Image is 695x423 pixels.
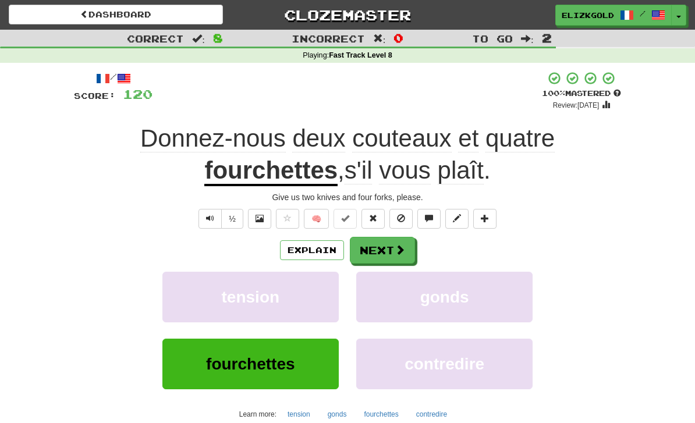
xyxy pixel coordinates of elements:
[356,339,533,389] button: contredire
[361,209,385,229] button: Reset to 0% Mastered (alt+r)
[9,5,223,24] a: Dashboard
[420,288,469,306] span: gonds
[206,355,295,373] span: fourchettes
[473,209,497,229] button: Add to collection (alt+a)
[352,125,451,152] span: couteaux
[280,240,344,260] button: Explain
[140,125,286,152] span: Donnez-nous
[162,272,339,322] button: tension
[240,5,455,25] a: Clozemaster
[350,237,415,264] button: Next
[127,33,184,44] span: Correct
[356,272,533,322] button: gonds
[74,71,153,86] div: /
[485,125,555,152] span: quatre
[304,209,329,229] button: 🧠
[321,406,353,423] button: gonds
[204,157,338,186] u: fourchettes
[379,157,431,184] span: vous
[542,31,552,45] span: 2
[445,209,469,229] button: Edit sentence (alt+d)
[410,406,453,423] button: contredire
[553,101,600,109] small: Review: [DATE]
[198,209,222,229] button: Play sentence audio (ctl+space)
[74,91,116,101] span: Score:
[162,339,339,389] button: fourchettes
[389,209,413,229] button: Ignore sentence (alt+i)
[393,31,403,45] span: 0
[123,87,153,101] span: 120
[276,209,299,229] button: Favorite sentence (alt+f)
[555,5,672,26] a: Elizkgold /
[192,34,205,44] span: :
[357,406,405,423] button: fourchettes
[640,9,646,17] span: /
[417,209,441,229] button: Discuss sentence (alt+u)
[542,88,565,98] span: 100 %
[562,10,614,20] span: Elizkgold
[74,191,621,203] div: Give us two knives and four forks, please.
[458,125,478,152] span: et
[521,34,534,44] span: :
[373,34,386,44] span: :
[438,157,484,184] span: plaît
[345,157,373,184] span: s'il
[196,209,243,229] div: Text-to-speech controls
[472,33,513,44] span: To go
[248,209,271,229] button: Show image (alt+x)
[329,51,392,59] strong: Fast Track Level 8
[542,88,621,99] div: Mastered
[239,410,276,418] small: Learn more:
[222,288,280,306] span: tension
[213,31,223,45] span: 8
[292,33,365,44] span: Incorrect
[338,157,490,184] span: , .
[334,209,357,229] button: Set this sentence to 100% Mastered (alt+m)
[292,125,345,152] span: deux
[221,209,243,229] button: ½
[405,355,484,373] span: contredire
[281,406,317,423] button: tension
